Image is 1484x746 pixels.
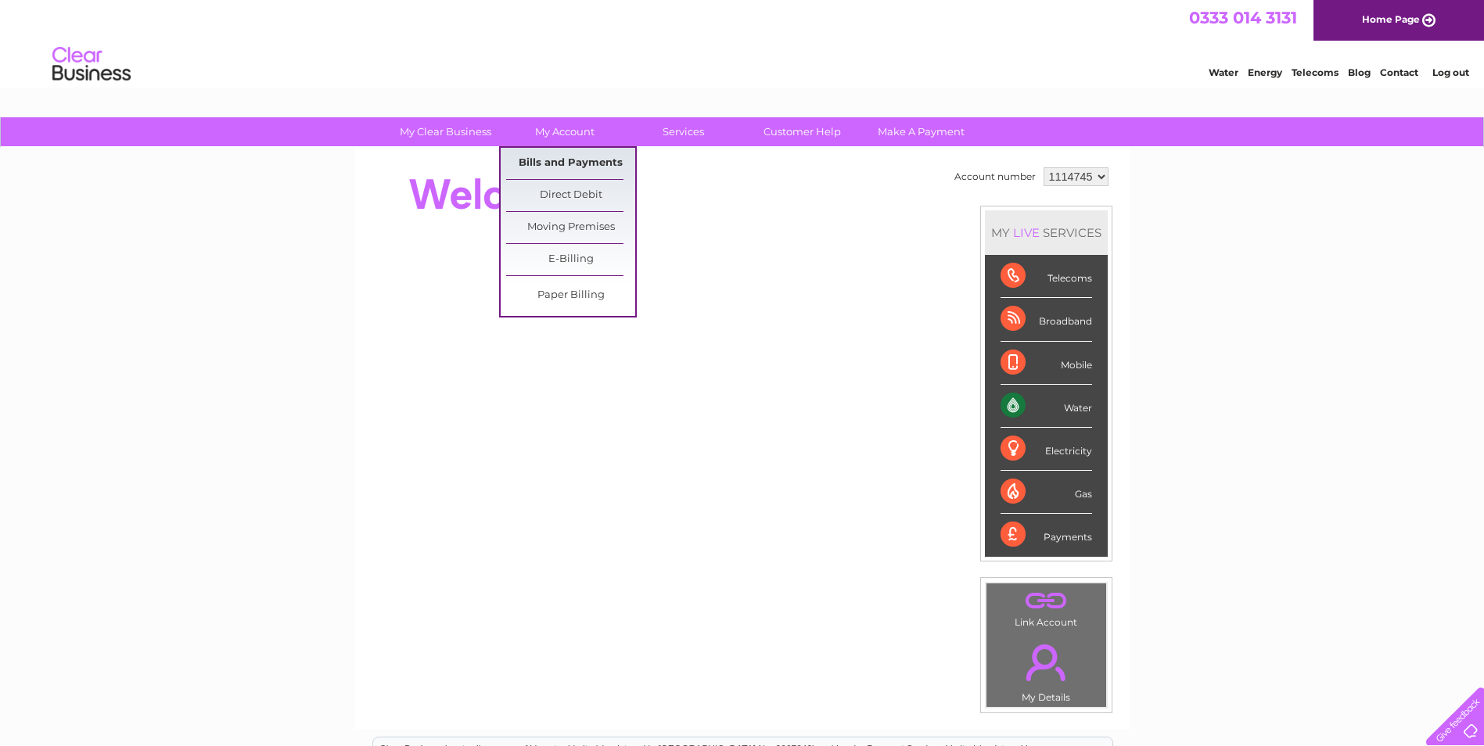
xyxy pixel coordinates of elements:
[857,117,986,146] a: Make A Payment
[52,41,131,88] img: logo.png
[506,212,635,243] a: Moving Premises
[1001,428,1092,471] div: Electricity
[381,117,510,146] a: My Clear Business
[1001,298,1092,341] div: Broadband
[1432,66,1469,78] a: Log out
[506,148,635,179] a: Bills and Payments
[506,280,635,311] a: Paper Billing
[1248,66,1282,78] a: Energy
[986,583,1107,632] td: Link Account
[1209,66,1238,78] a: Water
[985,210,1108,255] div: MY SERVICES
[990,635,1102,690] a: .
[1292,66,1338,78] a: Telecoms
[619,117,748,146] a: Services
[1189,8,1297,27] a: 0333 014 3131
[986,631,1107,708] td: My Details
[1010,225,1043,240] div: LIVE
[373,9,1112,76] div: Clear Business is a trading name of Verastar Limited (registered in [GEOGRAPHIC_DATA] No. 3667643...
[1348,66,1371,78] a: Blog
[1001,514,1092,556] div: Payments
[1001,255,1092,298] div: Telecoms
[950,163,1040,190] td: Account number
[990,587,1102,615] a: .
[1001,385,1092,428] div: Water
[738,117,867,146] a: Customer Help
[500,117,629,146] a: My Account
[1380,66,1418,78] a: Contact
[506,244,635,275] a: E-Billing
[1001,342,1092,385] div: Mobile
[1001,471,1092,514] div: Gas
[506,180,635,211] a: Direct Debit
